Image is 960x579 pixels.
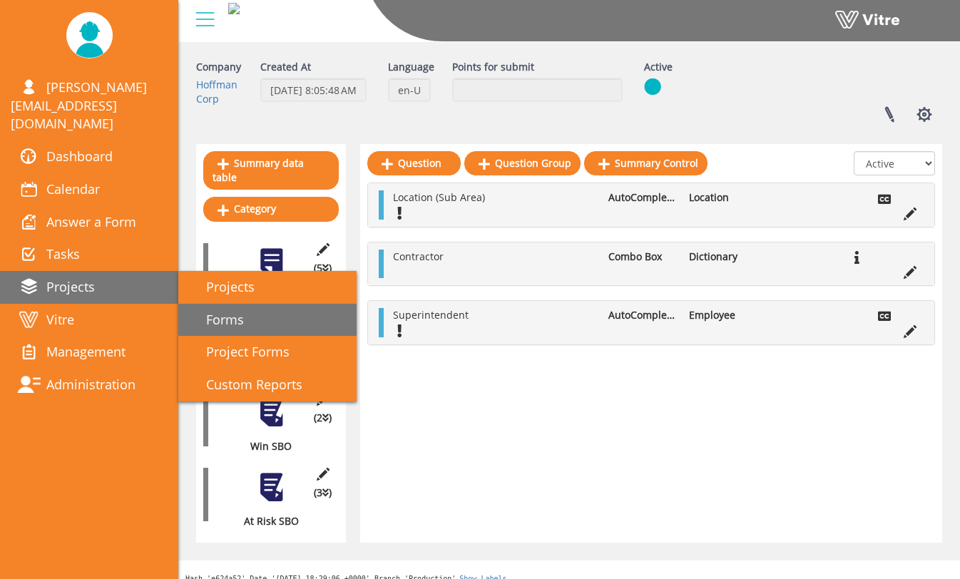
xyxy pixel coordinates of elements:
span: Management [46,343,126,360]
span: Tasks [46,245,80,262]
label: Created At [260,60,311,74]
span: Projects [189,278,255,295]
a: Custom Reports [178,369,357,401]
a: Projects [178,271,357,304]
a: Hoffman Corp [196,78,238,106]
img: yes [644,78,661,96]
span: (2 ) [314,411,332,425]
label: Company [196,60,239,74]
span: Answer a Form [46,213,136,230]
label: Points for submit [452,60,534,74]
span: Custom Reports [189,376,302,393]
span: Project Forms [189,343,290,360]
span: Superintendent [393,308,469,322]
li: Employee [682,308,762,322]
li: AutoComplete [601,190,682,205]
li: AutoComplete [601,308,682,322]
a: Summary data table [203,151,339,190]
span: Calendar [46,180,100,198]
label: Active [644,60,673,74]
span: Forms [189,311,244,328]
span: Dashboard [46,148,113,165]
a: Question Group [464,151,581,175]
label: Language [388,60,431,74]
a: Summary Control [584,151,708,175]
span: Vitre [46,311,74,328]
li: Location [682,190,762,205]
span: (5 ) [314,261,332,275]
span: Location (Sub Area) [393,190,485,204]
span: Projects [46,278,95,295]
a: Category [203,197,339,221]
span: [PERSON_NAME][EMAIL_ADDRESS][DOMAIN_NAME] [11,78,147,132]
li: Dictionary [682,250,762,264]
li: Combo Box [601,250,682,264]
a: Question [367,151,461,175]
span: (3 ) [314,486,332,500]
a: Forms [178,304,357,337]
img: 145bab0d-ac9d-4db8-abe7-48df42b8fa0a.png [228,3,240,14]
span: Contractor [393,250,444,263]
a: Project Forms [178,336,357,369]
span: Administration [46,376,136,393]
div: At Risk SBO [203,514,328,528]
div: Win SBO [203,439,328,454]
img: UserPic.png [66,13,113,58]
